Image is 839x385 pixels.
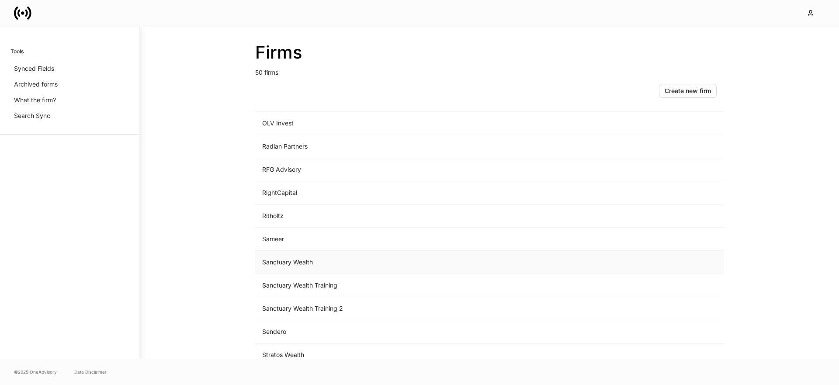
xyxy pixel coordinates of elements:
td: Sanctuary Wealth Training [255,274,579,297]
a: Data Disclaimer [74,368,107,375]
p: Archived forms [14,80,58,89]
td: OLV Invest [255,112,579,135]
button: Create new firm [659,84,717,98]
td: Ritholtz [255,205,579,228]
a: Synced Fields [10,61,129,76]
p: Synced Fields [14,64,54,73]
p: 50 firms [255,63,724,77]
div: Create new firm [665,88,711,94]
a: Archived forms [10,76,129,92]
td: Sanctuary Wealth Training 2 [255,297,579,320]
span: © 2025 OneAdvisory [14,368,57,375]
p: Search Sync [14,111,50,120]
td: RFG Advisory [255,158,579,181]
td: Sanctuary Wealth [255,251,579,274]
td: RightCapital [255,181,579,205]
td: Sameer [255,228,579,251]
td: Stratos Wealth [255,343,579,367]
a: What the firm? [10,92,129,108]
a: Search Sync [10,108,129,124]
h6: Tools [10,47,24,55]
td: Sendero [255,320,579,343]
td: Radian Partners [255,135,579,158]
h2: Firms [255,42,724,63]
p: What the firm? [14,96,56,104]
